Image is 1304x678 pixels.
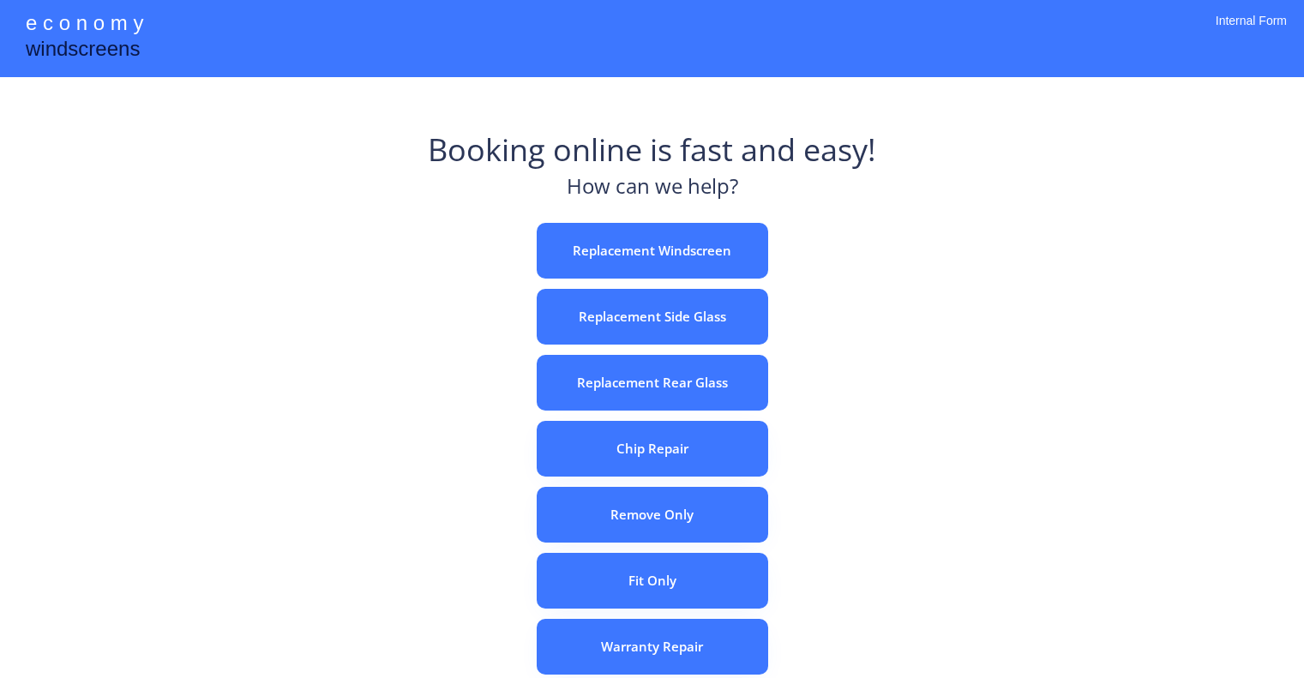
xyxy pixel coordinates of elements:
div: How can we help? [567,171,738,210]
button: Warranty Repair [537,619,768,675]
button: Replacement Windscreen [537,223,768,279]
div: Internal Form [1216,13,1287,51]
div: windscreens [26,34,140,68]
button: Remove Only [537,487,768,543]
button: Fit Only [537,553,768,609]
div: Booking online is fast and easy! [428,129,876,171]
button: Replacement Rear Glass [537,355,768,411]
div: e c o n o m y [26,9,143,41]
button: Chip Repair [537,421,768,477]
button: Replacement Side Glass [537,289,768,345]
